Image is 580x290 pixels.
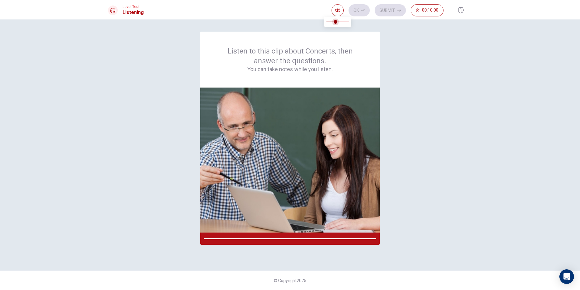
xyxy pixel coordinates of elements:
[215,66,365,73] h4: You can take notes while you listen.
[559,269,574,284] div: Open Intercom Messenger
[422,8,438,13] span: 00:10:00
[123,9,144,16] h1: Listening
[123,5,144,9] span: Level Test
[274,278,306,283] span: © Copyright 2025
[411,4,443,16] button: 00:10:00
[200,88,380,233] img: passage image
[215,46,365,73] div: Listen to this clip about Concerts, then answer the questions.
